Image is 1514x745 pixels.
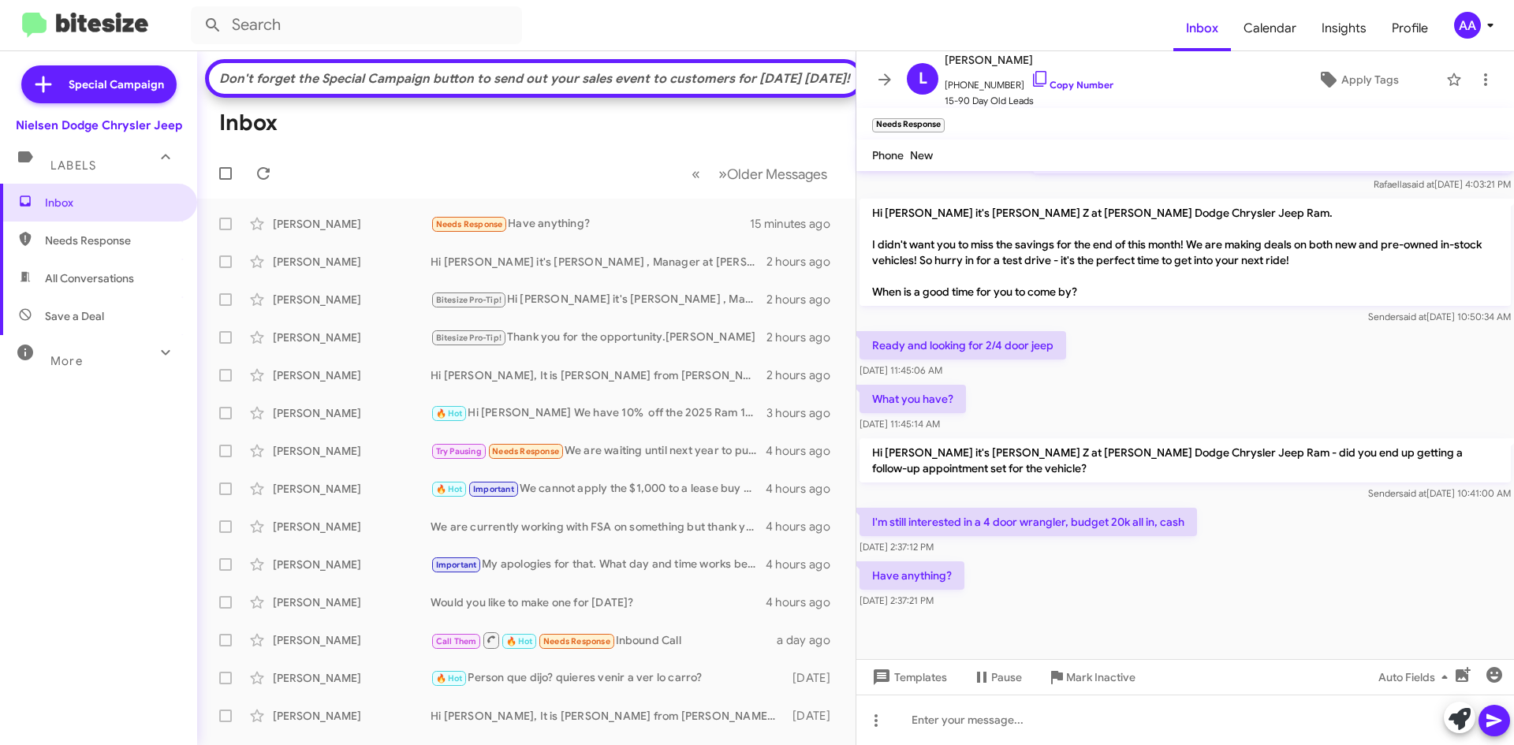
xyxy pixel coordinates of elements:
[436,219,503,229] span: Needs Response
[273,594,431,610] div: [PERSON_NAME]
[431,669,785,687] div: Person que dijo? quieres venir a ver lo carro?
[431,404,766,423] div: Hi [PERSON_NAME] We have 10% off the 2025 Ram 1500 right now plus the1000.00 until [DATE]. Why do...
[473,484,514,494] span: Important
[273,519,431,535] div: [PERSON_NAME]
[766,481,843,497] div: 4 hours ago
[1379,6,1441,51] span: Profile
[69,76,164,92] span: Special Campaign
[766,557,843,572] div: 4 hours ago
[1454,12,1481,39] div: AA
[869,663,947,691] span: Templates
[436,295,502,305] span: Bitesize Pro-Tip!
[718,164,727,184] span: »
[273,216,431,232] div: [PERSON_NAME]
[709,158,837,190] button: Next
[45,233,179,248] span: Needs Response
[436,560,477,570] span: Important
[766,367,843,383] div: 2 hours ago
[219,110,278,136] h1: Inbox
[991,663,1022,691] span: Pause
[492,446,559,456] span: Needs Response
[45,270,134,286] span: All Conversations
[860,438,1511,482] p: Hi [PERSON_NAME] it's [PERSON_NAME] Z at [PERSON_NAME] Dodge Chrysler Jeep Ram - did you end up g...
[785,708,843,724] div: [DATE]
[436,484,463,494] span: 🔥 Hot
[766,292,843,307] div: 2 hours ago
[1173,6,1231,51] a: Inbox
[431,556,766,574] div: My apologies for that. What day and time works best for you?
[431,291,766,309] div: Hi [PERSON_NAME] it's [PERSON_NAME] , Manager at [PERSON_NAME] Dodge Chrysler Jeep Ram. Thanks ag...
[1374,178,1511,190] span: Rafaella [DATE] 4:03:21 PM
[273,632,431,648] div: [PERSON_NAME]
[1378,663,1454,691] span: Auto Fields
[777,632,843,648] div: a day ago
[50,354,83,368] span: More
[945,50,1113,69] span: [PERSON_NAME]
[750,216,843,232] div: 15 minutes ago
[436,333,502,343] span: Bitesize Pro-Tip!
[1231,6,1309,51] a: Calendar
[860,594,934,606] span: [DATE] 2:37:21 PM
[217,71,852,87] div: Don't forget the Special Campaign button to send out your sales event to customers for [DATE] [DA...
[273,330,431,345] div: [PERSON_NAME]
[860,364,942,376] span: [DATE] 11:45:06 AM
[1066,663,1135,691] span: Mark Inactive
[860,418,940,430] span: [DATE] 11:45:14 AM
[273,254,431,270] div: [PERSON_NAME]
[273,292,431,307] div: [PERSON_NAME]
[50,158,96,173] span: Labels
[682,158,710,190] button: Previous
[431,594,766,610] div: Would you like to make one for [DATE]?
[431,329,766,347] div: Thank you for the opportunity.[PERSON_NAME]
[1035,663,1148,691] button: Mark Inactive
[1407,178,1434,190] span: said at
[431,254,766,270] div: Hi [PERSON_NAME] it's [PERSON_NAME] , Manager at [PERSON_NAME] Dodge Chrysler Jeep Ram. Thanks ag...
[436,636,477,646] span: Call Them
[273,405,431,421] div: [PERSON_NAME]
[766,594,843,610] div: 4 hours ago
[45,308,104,324] span: Save a Deal
[1309,6,1379,51] span: Insights
[1399,487,1426,499] span: said at
[1368,311,1511,322] span: Sender [DATE] 10:50:34 AM
[431,708,785,724] div: Hi [PERSON_NAME], It is [PERSON_NAME] from [PERSON_NAME] in [GEOGRAPHIC_DATA]. The 2022 Ram 1500 ...
[431,367,766,383] div: Hi [PERSON_NAME], It is [PERSON_NAME] from [PERSON_NAME] Dodge East Hanover. Why don't you come i...
[872,148,904,162] span: Phone
[431,480,766,498] div: We cannot apply the $1,000 to a lease buy out being that it is a contracted value from your bank....
[766,519,843,535] div: 4 hours ago
[860,385,966,413] p: What you have?
[1366,663,1467,691] button: Auto Fields
[431,519,766,535] div: We are currently working with FSA on something but thank you
[910,148,933,162] span: New
[960,663,1035,691] button: Pause
[785,670,843,686] div: [DATE]
[1399,311,1426,322] span: said at
[860,541,934,553] span: [DATE] 2:37:12 PM
[273,670,431,686] div: [PERSON_NAME]
[273,557,431,572] div: [PERSON_NAME]
[1031,79,1113,91] a: Copy Number
[945,69,1113,93] span: [PHONE_NUMBER]
[692,164,700,184] span: «
[1277,65,1438,94] button: Apply Tags
[273,708,431,724] div: [PERSON_NAME]
[431,215,750,233] div: Have anything?
[273,481,431,497] div: [PERSON_NAME]
[860,199,1511,306] p: Hi [PERSON_NAME] it's [PERSON_NAME] Z at [PERSON_NAME] Dodge Chrysler Jeep Ram. I didn't want you...
[21,65,177,103] a: Special Campaign
[860,331,1066,359] p: Ready and looking for 2/4 door jeep
[766,254,843,270] div: 2 hours ago
[1441,12,1497,39] button: AA
[16,117,182,133] div: Nielsen Dodge Chrysler Jeep
[872,118,945,132] small: Needs Response
[1341,65,1399,94] span: Apply Tags
[436,446,482,456] span: Try Pausing
[919,66,927,91] span: L
[727,166,827,183] span: Older Messages
[506,636,533,646] span: 🔥 Hot
[436,673,463,684] span: 🔥 Hot
[436,408,463,419] span: 🔥 Hot
[856,663,960,691] button: Templates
